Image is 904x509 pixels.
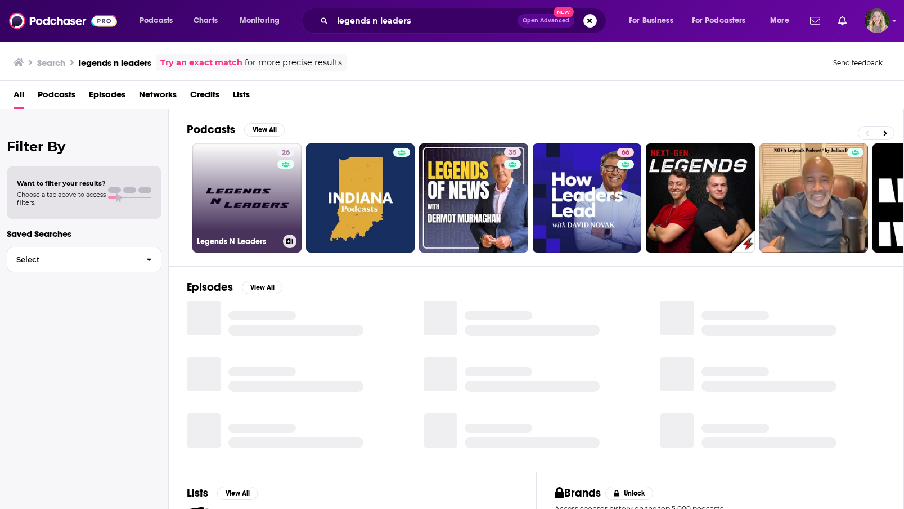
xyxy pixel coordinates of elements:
[245,56,342,69] span: for more precise results
[160,56,242,69] a: Try an exact match
[7,247,161,272] button: Select
[232,12,294,30] button: open menu
[197,237,278,246] h3: Legends N Leaders
[629,13,673,29] span: For Business
[187,280,282,294] a: EpisodesView All
[187,486,258,500] a: ListsView All
[38,85,75,109] a: Podcasts
[17,179,106,187] span: Want to filter your results?
[217,487,258,500] button: View All
[770,13,789,29] span: More
[187,486,208,500] h2: Lists
[277,148,294,157] a: 26
[555,486,601,500] h2: Brands
[509,147,516,159] span: 35
[830,58,886,67] button: Send feedback
[762,12,803,30] button: open menu
[242,281,282,294] button: View All
[554,7,574,17] span: New
[332,12,518,30] input: Search podcasts, credits, & more...
[132,12,187,30] button: open menu
[834,11,851,30] a: Show notifications dropdown
[139,85,177,109] a: Networks
[187,123,285,137] a: PodcastsView All
[621,12,687,30] button: open menu
[240,13,280,29] span: Monitoring
[37,57,65,68] h3: Search
[605,487,653,500] button: Unlock
[14,85,24,109] a: All
[806,11,825,30] a: Show notifications dropdown
[617,148,634,157] a: 66
[685,12,762,30] button: open menu
[192,143,302,253] a: 26Legends N Leaders
[692,13,746,29] span: For Podcasters
[504,148,521,157] a: 35
[140,13,173,29] span: Podcasts
[312,8,617,34] div: Search podcasts, credits, & more...
[17,191,106,206] span: Choose a tab above to access filters.
[622,147,629,159] span: 66
[187,123,235,137] h2: Podcasts
[865,8,889,33] span: Logged in as lauren19365
[9,10,117,31] img: Podchaser - Follow, Share and Rate Podcasts
[186,12,224,30] a: Charts
[865,8,889,33] img: User Profile
[419,143,528,253] a: 35
[518,14,574,28] button: Open AdvancedNew
[7,138,161,155] h2: Filter By
[7,256,137,263] span: Select
[233,85,250,109] a: Lists
[7,228,161,239] p: Saved Searches
[523,18,569,24] span: Open Advanced
[533,143,642,253] a: 66
[194,13,218,29] span: Charts
[282,147,290,159] span: 26
[89,85,125,109] a: Episodes
[244,123,285,137] button: View All
[79,57,151,68] h3: legends n leaders
[865,8,889,33] button: Show profile menu
[187,280,233,294] h2: Episodes
[190,85,219,109] a: Credits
